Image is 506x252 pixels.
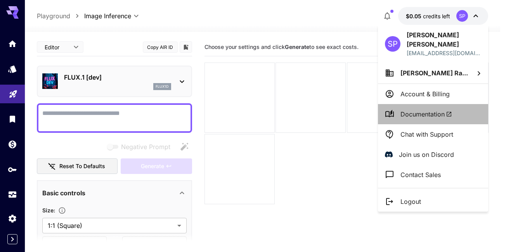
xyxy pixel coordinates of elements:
p: Join us on Discord [399,150,454,159]
p: Chat with Support [400,130,453,139]
span: [PERSON_NAME] Ra... [400,69,468,77]
button: [PERSON_NAME] Ra... [378,63,488,83]
div: psivaraj2003@gmail.com [407,49,481,57]
p: [PERSON_NAME] [PERSON_NAME] [407,30,481,49]
p: Account & Billing [400,89,450,99]
span: Documentation [400,109,452,119]
p: Logout [400,197,421,206]
div: SP [385,36,400,52]
p: [EMAIL_ADDRESS][DOMAIN_NAME] [407,49,481,57]
p: Contact Sales [400,170,441,179]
